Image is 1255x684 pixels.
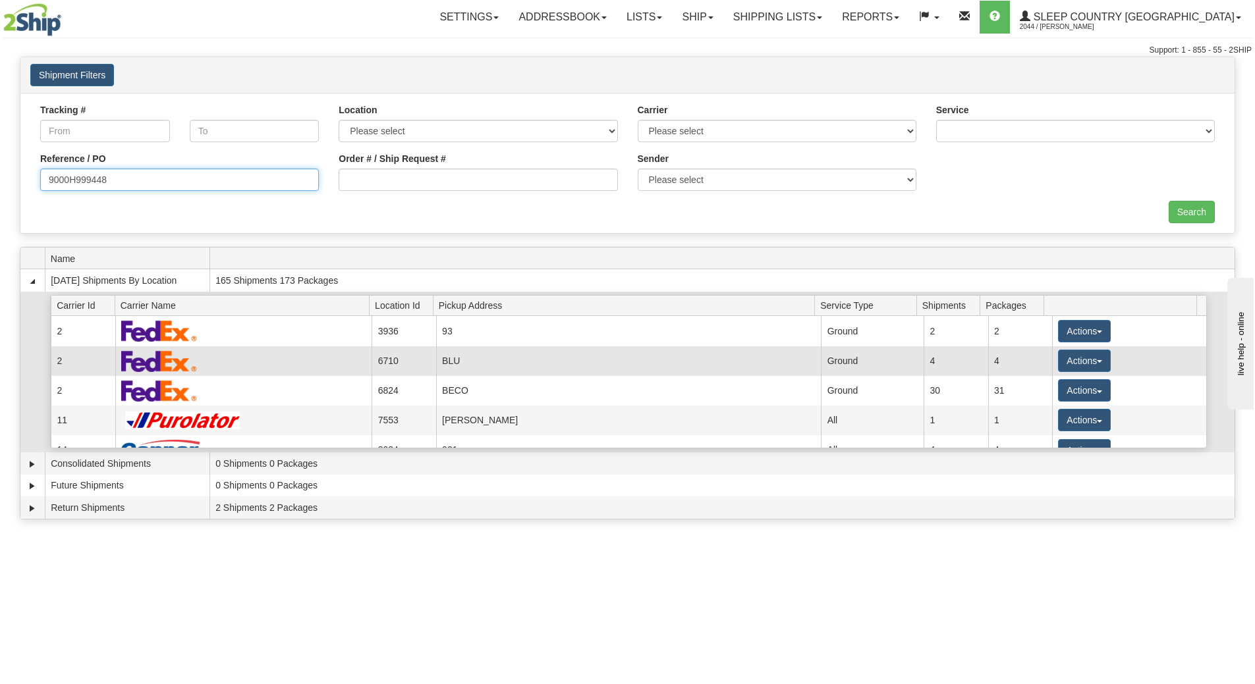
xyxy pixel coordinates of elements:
[1010,1,1251,34] a: Sleep Country [GEOGRAPHIC_DATA] 2044 / [PERSON_NAME]
[51,248,209,269] span: Name
[924,346,988,376] td: 4
[45,475,209,497] td: Future Shipments
[436,376,822,406] td: BECO
[57,295,115,315] span: Carrier Id
[121,350,197,372] img: FedEx Express®
[988,435,1052,465] td: 4
[26,479,39,492] a: Expand
[51,376,115,406] td: 2
[924,406,988,435] td: 1
[821,346,924,376] td: Ground
[209,452,1235,475] td: 0 Shipments 0 Packages
[436,406,822,435] td: [PERSON_NAME]
[30,64,114,86] button: Shipment Filters
[45,269,209,292] td: [DATE] Shipments By Location
[436,316,822,346] td: 93
[509,1,617,34] a: Addressbook
[1058,439,1111,461] button: Actions
[372,406,435,435] td: 7553
[439,295,815,315] span: Pickup Address
[121,320,197,342] img: FedEx Express®
[339,103,377,117] label: Location
[820,295,916,315] span: Service Type
[638,152,669,165] label: Sender
[821,435,924,465] td: All
[26,275,39,288] a: Collapse
[924,435,988,465] td: 4
[375,295,433,315] span: Location Id
[51,406,115,435] td: 11
[45,496,209,519] td: Return Shipments
[40,152,106,165] label: Reference / PO
[209,269,1235,292] td: 165 Shipments 173 Packages
[638,103,668,117] label: Carrier
[672,1,723,34] a: Ship
[121,295,370,315] span: Carrier Name
[26,458,39,471] a: Expand
[26,502,39,515] a: Expand
[821,316,924,346] td: Ground
[3,45,1252,56] div: Support: 1 - 855 - 55 - 2SHIP
[209,475,1235,497] td: 0 Shipments 0 Packages
[372,435,435,465] td: 3934
[3,3,61,36] img: logo2044.jpg
[986,295,1044,315] span: Packages
[51,346,115,376] td: 2
[121,411,246,429] img: Purolator
[121,380,197,402] img: FedEx Express®
[936,103,969,117] label: Service
[436,346,822,376] td: BLU
[988,406,1052,435] td: 1
[51,435,115,465] td: 14
[922,295,980,315] span: Shipments
[832,1,909,34] a: Reports
[372,316,435,346] td: 3936
[924,376,988,406] td: 30
[51,316,115,346] td: 2
[1030,11,1235,22] span: Sleep Country [GEOGRAPHIC_DATA]
[1058,350,1111,372] button: Actions
[372,376,435,406] td: 6824
[209,496,1235,519] td: 2 Shipments 2 Packages
[1058,320,1111,342] button: Actions
[40,120,170,142] input: From
[436,435,822,465] td: 921
[924,316,988,346] td: 2
[121,440,200,461] img: Canpar
[617,1,672,34] a: Lists
[1058,409,1111,431] button: Actions
[1020,20,1119,34] span: 2044 / [PERSON_NAME]
[372,346,435,376] td: 6710
[45,452,209,475] td: Consolidated Shipments
[339,152,446,165] label: Order # / Ship Request #
[190,120,320,142] input: To
[10,11,122,21] div: live help - online
[988,376,1052,406] td: 31
[821,406,924,435] td: All
[1169,201,1215,223] input: Search
[1058,379,1111,402] button: Actions
[40,103,86,117] label: Tracking #
[988,316,1052,346] td: 2
[430,1,509,34] a: Settings
[988,346,1052,376] td: 4
[723,1,832,34] a: Shipping lists
[821,376,924,406] td: Ground
[1225,275,1254,409] iframe: chat widget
